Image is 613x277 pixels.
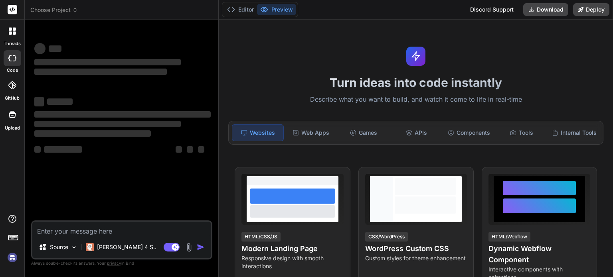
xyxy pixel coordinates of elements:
div: Games [338,124,389,141]
h4: WordPress Custom CSS [365,243,467,254]
label: threads [4,40,21,47]
span: ‌ [187,146,193,153]
span: ‌ [34,97,44,106]
span: ‌ [44,146,82,153]
span: ‌ [176,146,182,153]
div: HTML/Webflow [488,232,530,242]
button: Deploy [573,3,609,16]
img: icon [197,243,205,251]
label: code [7,67,18,74]
p: Responsive design with smooth interactions [241,254,343,270]
img: attachment [184,243,194,252]
label: GitHub [5,95,20,102]
div: HTML/CSS/JS [241,232,281,242]
span: ‌ [34,121,181,127]
p: Custom styles for theme enhancement [365,254,467,262]
div: Tools [496,124,547,141]
span: ‌ [49,45,61,52]
span: ‌ [198,146,204,153]
span: ‌ [34,130,151,137]
button: Preview [257,4,296,15]
p: Always double-check its answers. Your in Bind [31,259,212,267]
p: [PERSON_NAME] 4 S.. [97,243,156,251]
div: CSS/WordPress [365,232,408,242]
h4: Modern Landing Page [241,243,343,254]
button: Download [523,3,568,16]
span: Choose Project [30,6,78,14]
span: ‌ [34,146,41,153]
span: ‌ [34,59,181,65]
div: Web Apps [285,124,336,141]
h4: Dynamic Webflow Component [488,243,590,265]
span: ‌ [34,69,167,75]
img: signin [6,251,19,264]
h1: Turn ideas into code instantly [223,75,608,90]
div: APIs [391,124,442,141]
span: ‌ [47,98,73,105]
p: Source [50,243,68,251]
span: ‌ [34,111,211,118]
label: Upload [5,125,20,132]
span: privacy [107,261,121,265]
div: Components [443,124,494,141]
p: Describe what you want to build, and watch it come to life in real-time [223,94,608,105]
img: Pick Models [71,244,77,251]
span: ‌ [34,43,45,54]
button: Editor [224,4,257,15]
div: Discord Support [465,3,518,16]
div: Internal Tools [549,124,600,141]
img: Claude 4 Sonnet [86,243,94,251]
div: Websites [232,124,284,141]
